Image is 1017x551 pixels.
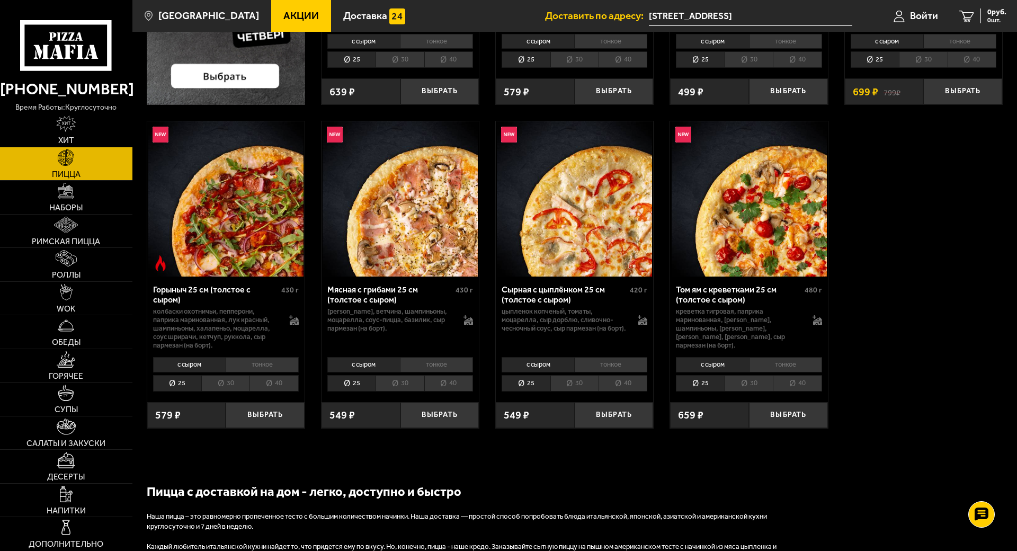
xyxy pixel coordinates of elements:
img: Мясная с грибами 25 см (толстое с сыром) [323,121,478,277]
li: 30 [725,51,773,68]
a: НовинкаСырная с цыплёнком 25 см (толстое с сыром) [496,121,653,277]
span: 639 ₽ [329,86,355,97]
a: НовинкаТом ям с креветками 25 см (толстое с сыром) [670,121,827,277]
span: 430 г [281,286,299,295]
span: Войти [910,11,938,21]
button: Выбрать [923,78,1002,104]
li: 25 [851,51,899,68]
li: тонкое [749,34,822,49]
span: 0 руб. [987,8,1006,16]
span: Акции [283,11,319,21]
img: Новинка [327,127,343,143]
input: Ваш адрес доставки [649,6,852,26]
li: с сыром [153,357,226,372]
button: Выбрать [400,78,479,104]
p: колбаски Охотничьи, пепперони, паприка маринованная, лук красный, шампиньоны, халапеньо, моцарелл... [153,307,279,350]
button: Выбрать [749,78,828,104]
div: Мясная с грибами 25 см (толстое с сыром) [327,285,453,305]
img: Острое блюдо [153,255,168,271]
li: с сыром [502,357,574,372]
span: 430 г [456,286,473,295]
a: НовинкаОстрое блюдоГорыныч 25 см (толстое с сыром) [147,121,305,277]
li: 25 [327,51,376,68]
li: 40 [599,51,647,68]
a: НовинкаМясная с грибами 25 см (толстое с сыром) [322,121,479,277]
li: тонкое [749,357,822,372]
span: Напитки [47,506,86,515]
span: Римская пицца [32,237,100,246]
span: Салаты и закуски [26,439,105,448]
li: 40 [773,375,822,392]
span: 420 г [630,286,647,295]
p: Наша пицца – это равномерно пропеченное тесто с большим количеством начинки. Наша доставка — прос... [147,512,782,532]
li: тонкое [574,34,647,49]
li: 30 [899,51,947,68]
li: 25 [153,375,201,392]
span: 549 ₽ [504,410,529,420]
div: Сырная с цыплёнком 25 см (толстое с сыром) [502,285,627,305]
span: Пицца [52,170,81,179]
img: Новинка [153,127,168,143]
li: с сыром [327,34,400,49]
li: 40 [773,51,822,68]
p: цыпленок копченый, томаты, моцарелла, сыр дорблю, сливочно-чесночный соус, сыр пармезан (на борт). [502,307,627,333]
span: 699 ₽ [853,86,878,97]
li: 25 [502,51,550,68]
span: 659 ₽ [678,410,703,420]
span: Супы [55,405,78,414]
span: 549 ₽ [329,410,355,420]
span: Доставка [343,11,387,21]
li: с сыром [676,34,748,49]
button: Выбрать [575,78,654,104]
button: Выбрать [575,402,654,428]
button: Выбрать [749,402,828,428]
span: [GEOGRAPHIC_DATA] [158,11,259,21]
span: 579 ₽ [504,86,529,97]
img: Горыныч 25 см (толстое с сыром) [148,121,304,277]
li: 25 [327,375,376,392]
li: 40 [424,51,473,68]
li: 40 [948,51,996,68]
li: тонкое [574,357,647,372]
li: 40 [249,375,298,392]
div: Том ям с креветками 25 см (толстое с сыром) [676,285,801,305]
li: тонкое [226,357,299,372]
button: Выбрать [226,402,305,428]
p: [PERSON_NAME], ветчина, шампиньоны, моцарелла, соус-пицца, базилик, сыр пармезан (на борт). [327,307,453,333]
li: 40 [599,375,647,392]
span: 480 г [805,286,822,295]
li: с сыром [327,357,400,372]
span: 0 шт. [987,17,1006,23]
li: тонкое [400,357,473,372]
li: тонкое [923,34,996,49]
span: Десерты [47,473,85,481]
div: Горыныч 25 см (толстое с сыром) [153,285,279,305]
img: Том ям с креветками 25 см (толстое с сыром) [672,121,827,277]
li: 30 [201,375,249,392]
span: Хит [58,136,74,145]
li: с сыром [502,34,574,49]
li: 30 [376,375,424,392]
li: 30 [376,51,424,68]
li: 30 [550,51,599,68]
li: с сыром [676,357,748,372]
span: WOK [57,305,75,313]
button: Выбрать [400,402,479,428]
img: Новинка [501,127,517,143]
li: 40 [424,375,473,392]
span: Наборы [49,203,83,212]
li: с сыром [851,34,923,49]
span: 499 ₽ [678,86,703,97]
li: 25 [676,51,724,68]
span: 579 ₽ [155,410,181,420]
li: тонкое [400,34,473,49]
span: Горячее [49,372,83,380]
img: Сырная с цыплёнком 25 см (толстое с сыром) [497,121,652,277]
span: Дополнительно [29,540,103,548]
li: 25 [676,375,724,392]
img: 15daf4d41897b9f0e9f617042186c801.svg [389,8,405,24]
s: 799 ₽ [884,86,900,97]
li: 30 [725,375,773,392]
span: Роллы [52,271,81,279]
h2: Пицца с доставкой на дом - легко, доступно и быстро [147,483,782,501]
